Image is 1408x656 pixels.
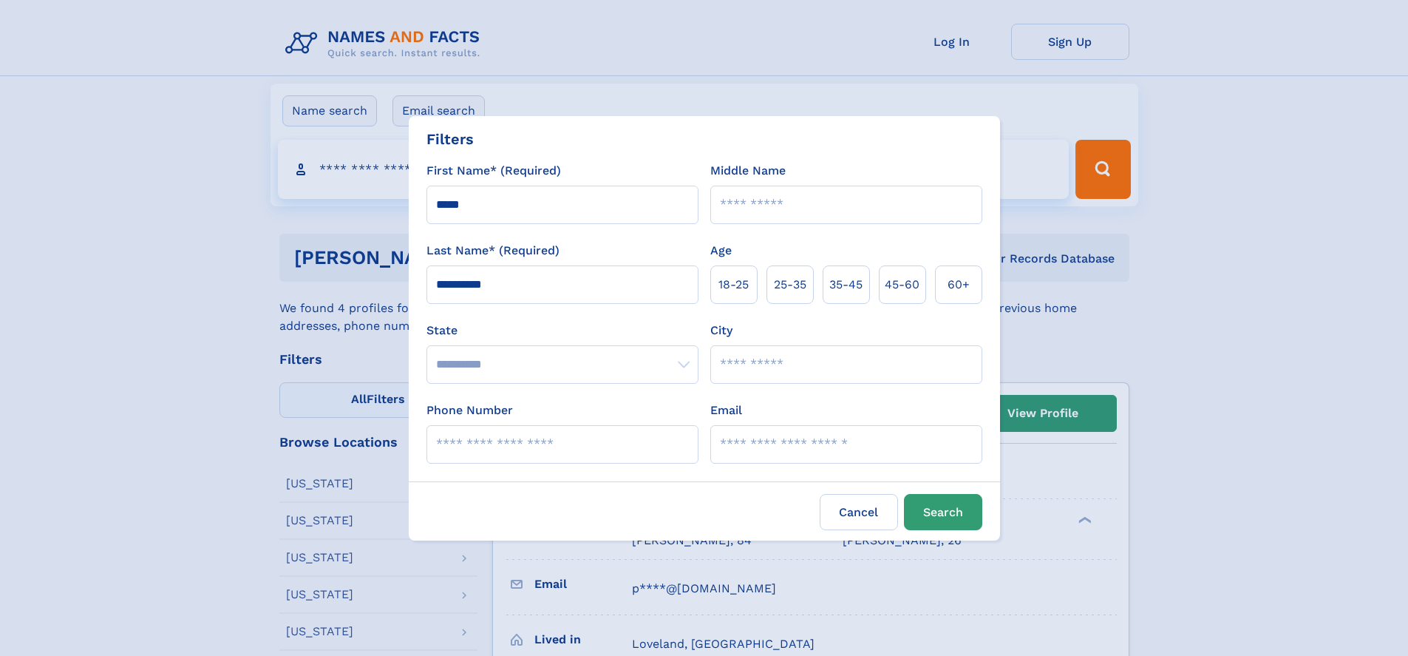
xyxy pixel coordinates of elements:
span: 25‑35 [774,276,806,294]
label: Last Name* (Required) [426,242,560,260]
label: Age [710,242,732,260]
label: City [710,322,732,339]
span: 45‑60 [885,276,919,294]
label: State [426,322,698,339]
span: 35‑45 [829,276,863,294]
div: Filters [426,128,474,150]
span: 60+ [948,276,970,294]
button: Search [904,494,982,530]
label: First Name* (Required) [426,162,561,180]
span: 18‑25 [718,276,749,294]
label: Middle Name [710,162,786,180]
label: Email [710,402,742,419]
label: Phone Number [426,402,513,419]
label: Cancel [820,494,898,530]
